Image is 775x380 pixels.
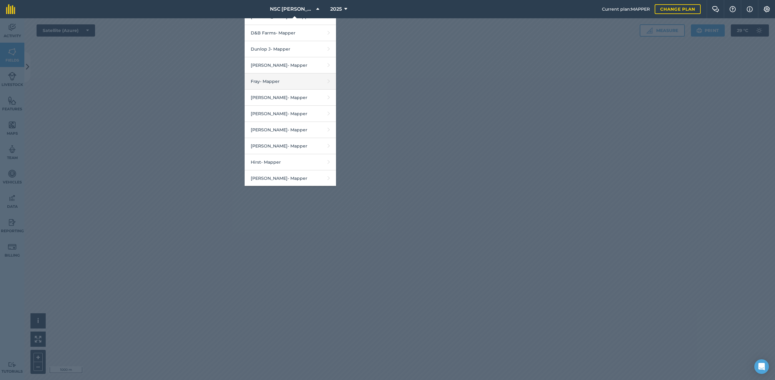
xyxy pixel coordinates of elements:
img: A question mark icon [729,6,736,12]
a: Change plan [655,4,701,14]
img: fieldmargin Logo [6,4,15,14]
span: NSC [PERSON_NAME] [270,5,314,13]
a: D&B Farms- Mapper [245,25,336,41]
div: Open Intercom Messenger [754,359,769,374]
a: Fray- Mapper [245,73,336,90]
a: [PERSON_NAME]- Mapper [245,138,336,154]
a: [PERSON_NAME]- Mapper [245,170,336,186]
a: [PERSON_NAME]- Mapper [245,106,336,122]
a: Hirst- Mapper [245,154,336,170]
img: svg+xml;base64,PHN2ZyB4bWxucz0iaHR0cDovL3d3dy53My5vcmcvMjAwMC9zdmciIHdpZHRoPSIxNyIgaGVpZ2h0PSIxNy... [747,5,753,13]
a: [PERSON_NAME]- Mapper [245,122,336,138]
span: Current plan : MAPPER [602,6,650,12]
a: [PERSON_NAME]- Mapper [245,90,336,106]
img: A cog icon [763,6,770,12]
img: Two speech bubbles overlapping with the left bubble in the forefront [712,6,719,12]
a: Dunlop J- Mapper [245,41,336,57]
span: 2025 [330,5,342,13]
a: [PERSON_NAME]- Mapper [245,57,336,73]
